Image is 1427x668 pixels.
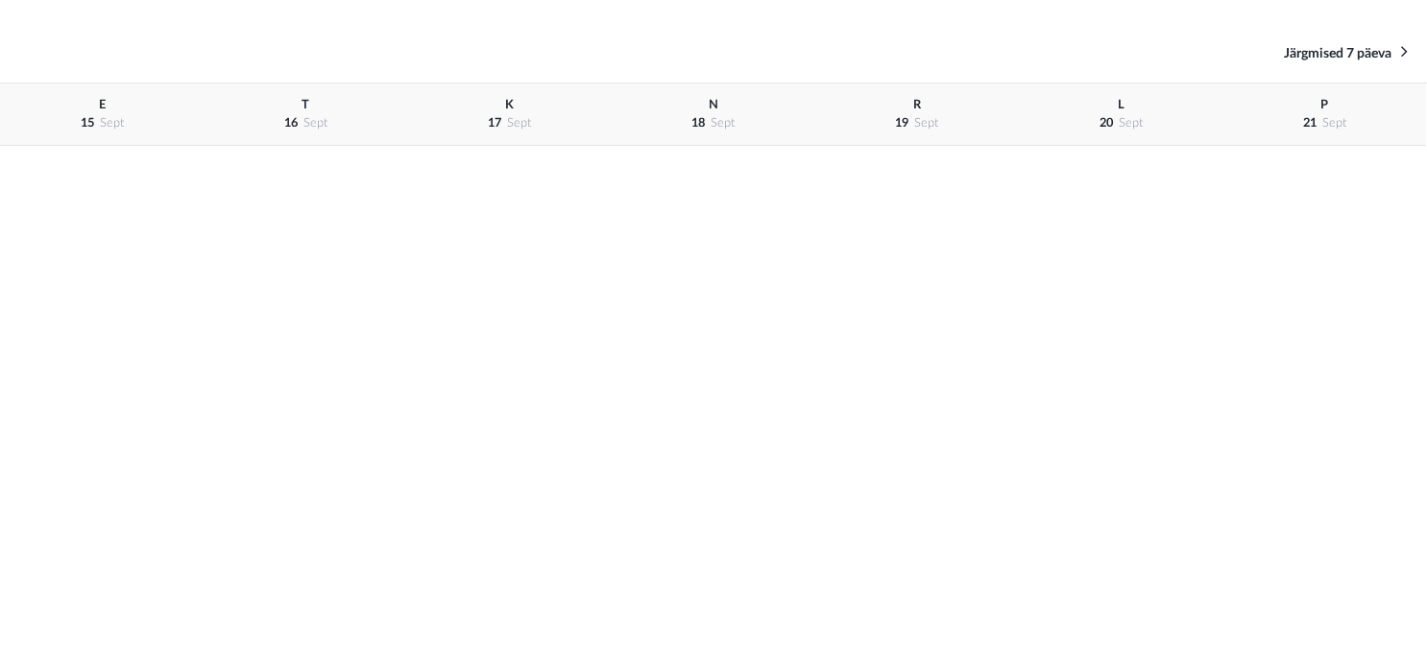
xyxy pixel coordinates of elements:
[1303,117,1317,129] span: 21
[1322,117,1346,129] span: sept
[895,117,908,129] span: 19
[709,99,718,110] span: N
[691,117,705,129] span: 18
[1284,42,1408,63] a: Järgmised 7 päeva
[507,117,531,129] span: sept
[505,99,514,110] span: K
[1100,117,1113,129] span: 20
[1320,99,1328,110] span: P
[1284,47,1391,60] span: Järgmised 7 päeva
[100,117,124,129] span: sept
[1118,99,1125,110] span: L
[284,117,298,129] span: 16
[303,117,327,129] span: sept
[913,99,921,110] span: R
[99,99,106,110] span: E
[711,117,735,129] span: sept
[1119,117,1143,129] span: sept
[488,117,501,129] span: 17
[81,117,94,129] span: 15
[302,99,309,110] span: T
[914,117,938,129] span: sept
